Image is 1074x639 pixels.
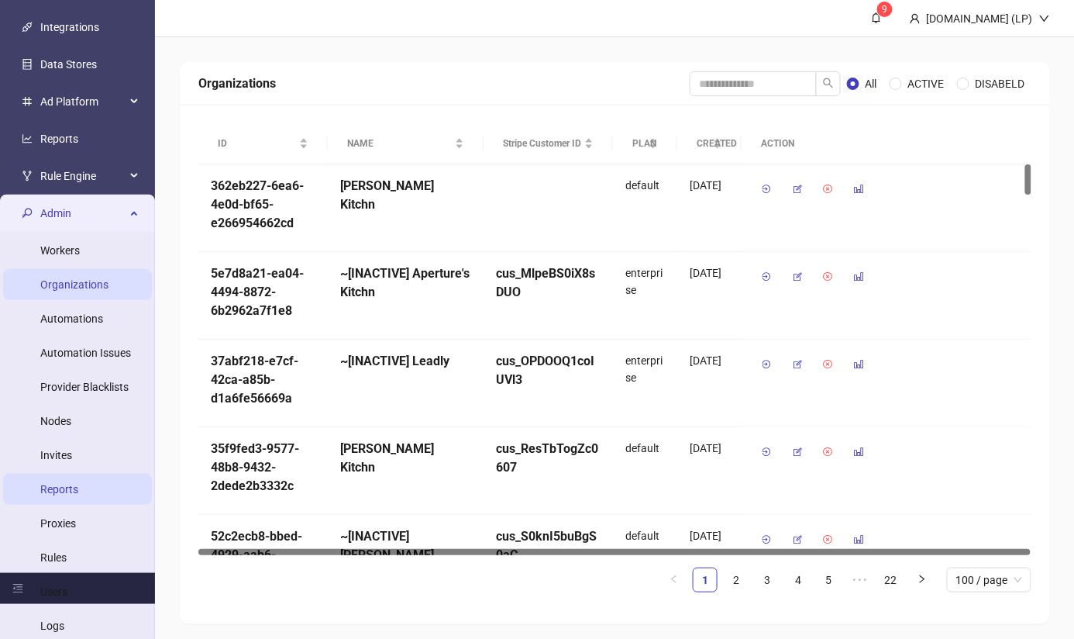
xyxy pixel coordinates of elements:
[484,123,613,164] th: Stripe Customer ID
[211,352,315,408] h5: 37abf218-e7cf-42ca-a85b-d1a6fe56669a
[969,75,1031,92] span: DISABELD
[40,133,78,145] a: Reports
[697,136,710,151] span: CREATED
[613,252,677,340] div: enterprise
[902,75,951,92] span: ACTIVE
[40,161,126,192] span: Rule Engine
[690,440,729,457] div: [DATE]
[40,198,126,229] span: Admin
[40,313,103,325] a: Automations
[693,568,718,592] li: 1
[40,585,67,598] a: Users
[859,75,883,92] span: All
[725,568,748,592] a: 2
[40,58,97,71] a: Data Stores
[340,440,471,477] h5: [PERSON_NAME] Kitchn
[40,21,99,33] a: Integrations
[921,10,1039,27] div: [DOMAIN_NAME] (LP)
[690,352,729,369] div: [DATE]
[910,13,921,24] span: user
[662,568,687,592] button: left
[883,4,888,15] span: 9
[613,427,677,515] div: default
[22,96,33,107] span: number
[340,352,471,371] h5: ~[INACTIVE] Leadly
[613,515,677,603] div: default
[340,264,471,302] h5: ~[INACTIVE] Aperture's Kitchn
[40,620,64,632] a: Logs
[848,568,873,592] span: •••
[496,352,601,389] h5: cus_OPDOOQ1coIUVl3
[40,347,131,359] a: Automation Issues
[956,568,1022,592] span: 100 / page
[690,527,729,544] div: [DATE]
[340,527,471,583] h5: ~[INACTIVE] [PERSON_NAME] Kitchn
[670,575,679,584] span: left
[496,264,601,302] h5: cus_MlpeBS0iX8sDUO
[211,527,315,583] h5: 52c2ecb8-bbed-4929-aab6-121331a0c9ea
[1039,13,1050,24] span: down
[910,568,935,592] button: right
[787,568,810,592] a: 4
[40,244,80,257] a: Workers
[724,568,749,592] li: 2
[632,136,645,151] span: PLAN
[823,78,834,88] span: search
[503,136,581,151] span: Stripe Customer ID
[40,517,76,530] a: Proxies
[496,527,601,565] h5: cus_S0knI5buBgS0aC
[755,568,780,592] li: 3
[40,449,72,461] a: Invites
[690,264,729,282] div: [DATE]
[22,208,33,219] span: key
[756,568,779,592] a: 3
[211,440,315,496] h5: 35f9fed3-9577-48b8-9432-2dede2b3332c
[340,177,471,214] h5: [PERSON_NAME] Kitchn
[613,164,677,252] div: default
[818,568,841,592] a: 5
[40,86,126,117] span: Ad Platform
[877,2,893,17] sup: 9
[218,136,296,151] span: ID
[786,568,811,592] li: 4
[817,568,842,592] li: 5
[848,568,873,592] li: Next 5 Pages
[40,483,78,496] a: Reports
[198,74,690,93] div: Organizations
[662,568,687,592] li: Previous Page
[40,278,108,291] a: Organizations
[328,123,484,164] th: NAME
[613,123,677,164] th: PLAN
[40,551,67,564] a: Rules
[198,123,328,164] th: ID
[690,177,729,194] div: [DATE]
[22,171,33,181] span: fork
[947,568,1031,592] div: Page Size
[871,12,882,23] span: bell
[347,136,452,151] span: NAME
[40,415,71,427] a: Nodes
[211,177,315,233] h5: 362eb227-6ea6-4e0d-bf65-e266954662cd
[694,568,717,592] a: 1
[677,123,742,164] th: CREATED
[880,568,903,592] a: 22
[40,381,129,393] a: Provider Blacklists
[879,568,904,592] li: 22
[613,340,677,427] div: enterprise
[910,568,935,592] li: Next Page
[917,575,927,584] span: right
[496,440,601,477] h5: cus_ResTbTogZc0607
[211,264,315,320] h5: 5e7d8a21-ea04-4494-8872-6b2962a7f1e8
[742,123,1031,164] th: ACTION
